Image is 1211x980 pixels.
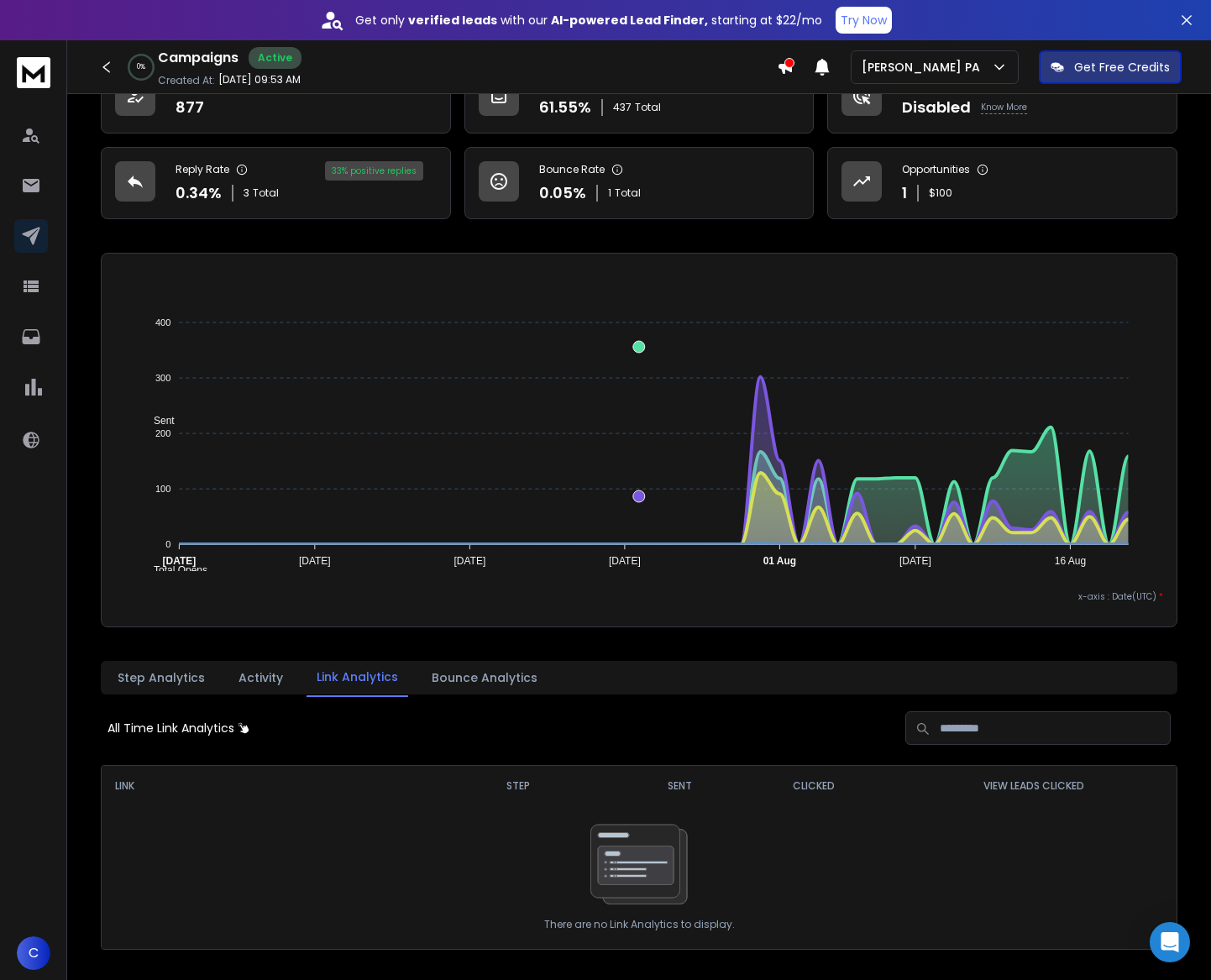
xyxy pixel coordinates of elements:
tspan: [DATE] [899,555,931,567]
a: Leads Contacted877 [101,61,451,134]
tspan: 100 [155,484,170,494]
button: Link Analytics [307,658,408,697]
p: Opportunities [902,163,970,176]
button: Step Analytics [107,659,215,696]
th: SENT [622,766,737,806]
span: 3 [244,186,249,200]
tspan: 01 Aug [763,555,797,567]
p: Reply Rate [176,163,229,176]
span: Total [615,186,641,200]
a: Opportunities1$100 [827,147,1177,219]
img: logo [17,57,50,88]
p: Bounce Rate [539,163,605,176]
button: Bounce Analytics [422,659,548,696]
p: Get Free Credits [1074,59,1170,76]
p: Created At: [158,74,215,87]
div: Active [249,47,301,69]
p: 0.05 % [539,181,586,205]
a: Reply Rate0.34%3Total33% positive replies [101,147,451,219]
tspan: [DATE] [609,555,641,567]
p: $ 100 [929,186,952,200]
button: C [17,936,50,970]
p: [PERSON_NAME] PA [862,59,987,76]
p: [DATE] 09:53 AM [218,73,301,86]
tspan: 200 [155,428,170,438]
th: LINK [102,766,480,806]
strong: AI-powered Lead Finder, [551,12,708,29]
tspan: 300 [155,373,170,383]
div: Open Intercom Messenger [1150,922,1190,962]
strong: verified leads [408,12,497,29]
span: Total Opens [141,564,207,576]
h1: Campaigns [158,48,239,68]
tspan: [DATE] [299,555,331,567]
p: Get only with our starting at $22/mo [355,12,822,29]
p: 61.55 % [539,96,591,119]
button: Try Now [836,7,892,34]
th: VIEW LEADS CLICKED [891,766,1177,806]
p: x-axis : Date(UTC) [115,590,1163,603]
a: Click RateDisabledKnow More [827,61,1177,134]
span: Total [253,186,279,200]
a: Bounce Rate0.05%1Total [464,147,815,219]
p: 877 [176,96,204,119]
tspan: [DATE] [454,555,486,567]
span: Total [635,101,661,114]
button: Get Free Credits [1039,50,1182,84]
tspan: 400 [155,317,170,328]
tspan: [DATE] [163,555,197,567]
span: Sent [141,415,175,427]
p: There are no Link Analytics to display. [544,918,735,931]
th: CLICKED [737,766,890,806]
p: Try Now [841,12,887,29]
div: 33 % positive replies [325,161,423,181]
button: Activity [228,659,293,696]
span: 1 [608,186,611,200]
a: Open Rate61.55%437Total [464,61,815,134]
tspan: 16 Aug [1055,555,1086,567]
th: STEP [480,766,622,806]
span: 437 [613,101,632,114]
p: 0 % [137,62,145,72]
p: Disabled [902,96,971,119]
tspan: 0 [165,539,170,549]
p: 1 [902,181,907,205]
p: Know More [981,101,1027,114]
p: All Time Link Analytics [107,720,234,736]
p: 0.34 % [176,181,222,205]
